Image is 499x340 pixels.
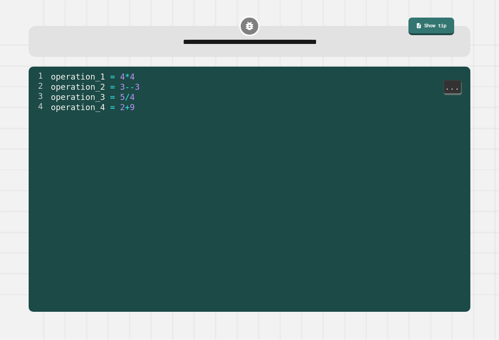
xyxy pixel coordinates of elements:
span: + [125,103,130,112]
span: 5 [120,93,125,102]
span: / [125,93,130,102]
a: Show tip [408,18,454,35]
span: operation_4 [51,103,105,112]
span: ... [444,81,461,93]
span: operation_2 [51,82,105,92]
span: 3 [135,82,140,92]
span: 9 [130,103,135,112]
span: 4 [120,72,125,81]
span: = [110,72,116,81]
span: 2 [120,103,125,112]
span: = [110,103,116,112]
span: operation_1 [51,72,105,81]
div: 3 [29,92,49,102]
span: operation_3 [51,93,105,102]
div: 4 [29,102,49,112]
span: 3 [120,82,125,92]
span: 4 [130,72,135,81]
span: = [110,82,116,92]
div: 1 [29,71,49,81]
span: = [110,93,116,102]
span: 4 [130,93,135,102]
div: 2 [29,81,49,92]
span: -- [125,82,135,92]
